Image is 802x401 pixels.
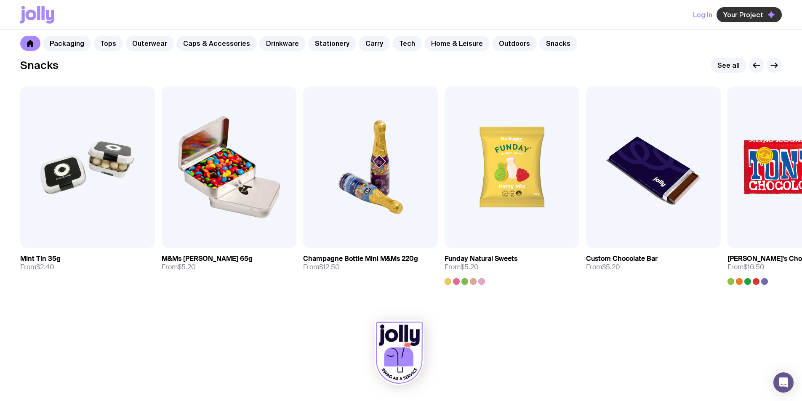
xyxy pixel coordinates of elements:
button: Your Project [717,7,782,22]
span: $5.20 [602,263,620,271]
span: From [162,263,196,271]
a: Stationery [308,36,356,51]
a: See all [711,58,746,73]
a: Packaging [43,36,91,51]
h2: Snacks [20,59,59,72]
div: Open Intercom Messenger [773,372,794,393]
span: $10.50 [743,263,765,271]
span: From [303,263,340,271]
a: Custom Chocolate BarFrom$5.20 [586,248,721,278]
h3: Custom Chocolate Bar [586,255,658,263]
a: Home & Leisure [424,36,490,51]
span: From [20,263,54,271]
a: Caps & Accessories [176,36,257,51]
h3: Champagne Bottle Mini M&Ms 220g [303,255,418,263]
a: M&Ms [PERSON_NAME] 65gFrom$5.20 [162,248,296,278]
a: Snacks [539,36,577,51]
h3: Mint Tin 35g [20,255,61,263]
h3: Funday Natural Sweets [445,255,517,263]
a: Tops [93,36,123,51]
span: From [727,263,765,271]
a: Outdoors [492,36,537,51]
a: Drinkware [259,36,306,51]
span: $5.20 [178,263,196,271]
a: Outerwear [125,36,174,51]
span: $12.50 [319,263,340,271]
span: From [586,263,620,271]
h3: M&Ms [PERSON_NAME] 65g [162,255,253,263]
a: Mint Tin 35gFrom$2.40 [20,248,155,278]
span: $5.20 [461,263,479,271]
a: Champagne Bottle Mini M&Ms 220gFrom$12.50 [303,248,438,278]
a: Funday Natural SweetsFrom$5.20 [445,248,579,285]
span: From [445,263,479,271]
a: Tech [392,36,422,51]
a: Carry [359,36,390,51]
button: Log In [693,7,712,22]
span: $2.40 [36,263,54,271]
span: Your Project [723,11,763,19]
